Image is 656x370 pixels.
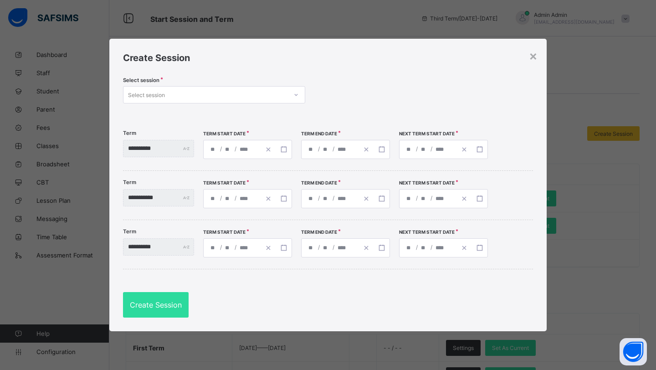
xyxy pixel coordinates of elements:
[332,145,335,153] span: /
[234,145,237,153] span: /
[234,194,237,202] span: /
[301,180,337,185] span: Term End Date
[317,194,321,202] span: /
[399,180,455,185] span: Next Term Start Date
[399,229,455,235] span: Next Term Start Date
[219,145,223,153] span: /
[123,52,190,63] span: Create Session
[301,131,337,136] span: Term End Date
[123,179,136,185] label: Term
[203,229,246,235] span: Term Start Date
[430,145,433,153] span: /
[317,145,321,153] span: /
[620,338,647,365] button: Open asap
[219,243,223,251] span: /
[123,130,136,136] label: Term
[415,243,419,251] span: /
[219,194,223,202] span: /
[399,131,455,136] span: Next Term Start Date
[332,194,335,202] span: /
[123,77,159,83] span: Select session
[203,180,246,185] span: Term Start Date
[332,243,335,251] span: /
[123,228,136,235] label: Term
[301,229,337,235] span: Term End Date
[430,194,433,202] span: /
[130,300,182,309] span: Create Session
[128,86,165,103] div: Select session
[430,243,433,251] span: /
[529,48,538,63] div: ×
[415,145,419,153] span: /
[317,243,321,251] span: /
[234,243,237,251] span: /
[415,194,419,202] span: /
[203,131,246,136] span: Term Start Date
